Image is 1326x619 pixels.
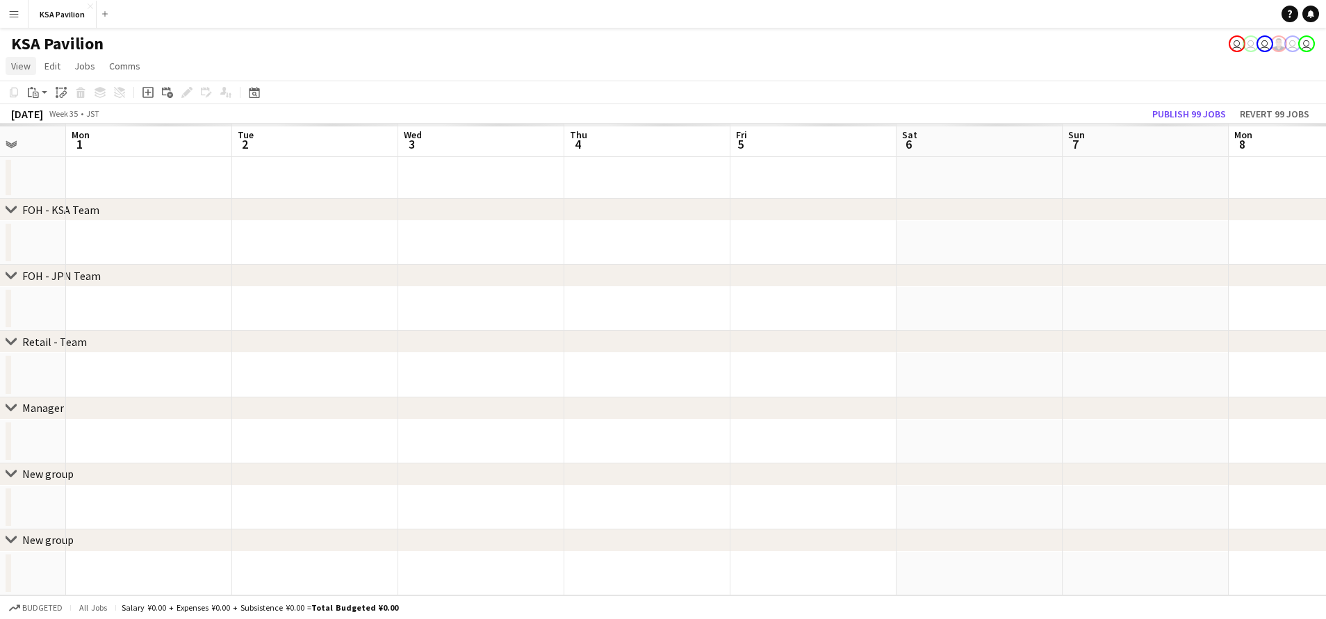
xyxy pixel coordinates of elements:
[44,60,60,72] span: Edit
[1229,35,1245,52] app-user-avatar: Fatemah Jeelani
[1257,35,1273,52] app-user-avatar: Yousef Alabdulmuhsin
[104,57,146,75] a: Comms
[22,603,63,613] span: Budgeted
[22,467,74,481] div: New group
[1284,35,1301,52] app-user-avatar: Asami Saga
[22,335,87,349] div: Retail - Team
[11,60,31,72] span: View
[7,600,65,616] button: Budgeted
[72,129,90,141] span: Mon
[1243,35,1259,52] app-user-avatar: Asami Saga
[28,1,97,28] button: KSA Pavilion
[1066,136,1085,152] span: 7
[238,129,254,141] span: Tue
[736,129,747,141] span: Fri
[22,534,74,547] div: New group
[236,136,254,152] span: 2
[1270,35,1287,52] app-user-avatar: Hussein Al Najjar
[122,602,398,613] div: Salary ¥0.00 + Expenses ¥0.00 + Subsistence ¥0.00 =
[74,60,95,72] span: Jobs
[22,269,101,283] div: FOH - JPN Team
[1234,105,1315,123] button: Revert 99 jobs
[900,136,917,152] span: 6
[570,129,587,141] span: Thu
[1234,129,1252,141] span: Mon
[6,57,36,75] a: View
[69,57,101,75] a: Jobs
[11,33,104,54] h1: KSA Pavilion
[404,129,422,141] span: Wed
[1068,129,1085,141] span: Sun
[1147,105,1231,123] button: Publish 99 jobs
[1232,136,1252,152] span: 8
[109,60,140,72] span: Comms
[402,136,422,152] span: 3
[46,108,81,119] span: Week 35
[1298,35,1315,52] app-user-avatar: Yousef Alabdulmuhsin
[11,107,43,121] div: [DATE]
[69,136,90,152] span: 1
[902,129,917,141] span: Sat
[22,203,99,217] div: FOH - KSA Team
[86,108,99,119] div: JST
[311,602,398,613] span: Total Budgeted ¥0.00
[39,57,66,75] a: Edit
[76,602,110,613] span: All jobs
[568,136,587,152] span: 4
[734,136,747,152] span: 5
[22,401,64,415] div: Manager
